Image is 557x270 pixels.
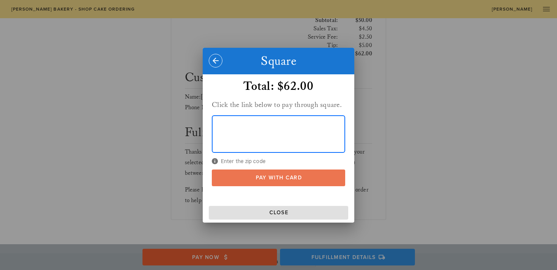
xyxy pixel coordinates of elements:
iframe: To enrich screen reader interactions, please activate Accessibility in Grammarly extension settings [212,116,345,152]
button: Close [209,206,348,220]
span: Square [261,53,296,69]
span: Pay With Card [219,174,338,181]
button: Pay With Card [212,170,345,186]
span: Close [212,209,345,216]
span: Enter the zip code [212,157,345,165]
h2: Click the link below to pay through square. [212,99,345,111]
div: Total: $62.00 [212,79,345,94]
